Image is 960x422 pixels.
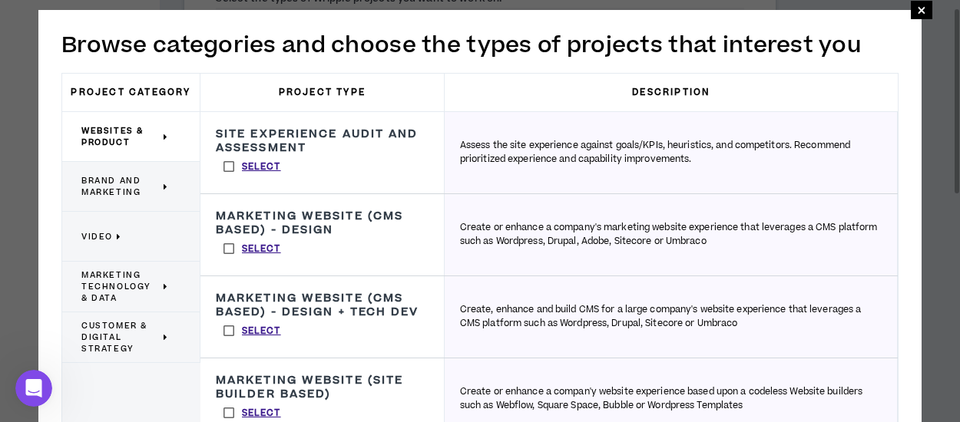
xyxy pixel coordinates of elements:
p: Create or enhance a compan'y website experience based upon a codeless Website builders such as We... [460,385,882,413]
h3: Site Experience Audit and Assessment [216,127,429,155]
span: Marketing Technology & Data [81,269,160,304]
h3: Description [445,74,898,111]
h3: Marketing Website (CMS Based) - Design [216,209,429,237]
h3: Project Type [200,74,445,111]
p: Assess the site experience against goals/KPIs, heuristics, and competitors. Recommend prioritized... [460,139,882,166]
p: Select [242,242,281,256]
p: Create, enhance and build CMS for a large company's website experience that leverages a CMS platf... [460,303,882,331]
span: Websites & Product [81,125,160,148]
span: × [917,1,926,19]
h3: Marketing Website (CMS Based) - Design + Tech Dev [216,292,429,319]
span: Video [81,231,113,242]
span: Brand and Marketing [81,175,160,198]
p: Create or enhance a company's marketing website experience that leverages a CMS platform such as ... [460,221,882,249]
iframe: Intercom live chat [15,370,52,407]
h2: Browse categories and choose the types of projects that interest you [61,29,899,61]
p: Select [242,407,281,420]
h3: Marketing Website (Site Builder Based) [216,374,429,401]
span: Customer & Digital Strategy [81,320,160,354]
h3: Project Category [62,74,200,111]
p: Select [242,325,281,338]
p: Select [242,160,281,174]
